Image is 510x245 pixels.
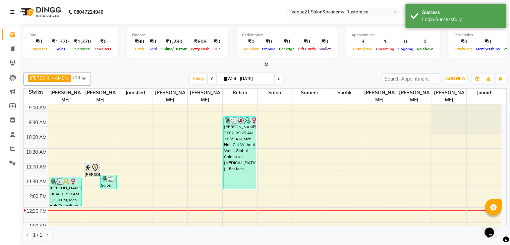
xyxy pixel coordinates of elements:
span: ADD NEW [446,76,466,81]
div: 12:00 PM [25,193,48,200]
span: Upcoming [374,47,396,51]
div: ₹0 [474,38,502,46]
button: ADD NEW [444,74,467,84]
span: Due [212,47,222,51]
span: shafik [327,89,362,97]
div: ₹0 [260,38,277,46]
div: ₹0 [242,38,260,46]
span: [PERSON_NAME] [30,75,66,81]
span: [PERSON_NAME] [432,89,466,104]
div: 10:30 AM [25,149,48,156]
div: Success [422,9,501,16]
div: 0 [415,38,435,46]
span: [PERSON_NAME] [83,89,118,104]
img: logo [17,3,63,21]
div: ₹0 [277,38,296,46]
div: Finance [132,32,223,38]
b: 08047224946 [74,3,103,21]
input: 2025-09-03 [238,74,271,84]
span: Wed [222,76,238,81]
div: ₹0 [318,38,332,46]
span: Memberships [474,47,502,51]
div: ₹1,370 [49,38,71,46]
span: +13 [72,75,85,80]
span: Today [190,73,207,84]
span: [PERSON_NAME] [362,89,397,104]
div: 3 [351,38,374,46]
span: Online/Custom [159,47,189,51]
span: No show [415,47,435,51]
div: 0 [396,38,415,46]
span: Products [94,47,113,51]
div: Total [29,32,113,38]
span: Services [73,47,92,51]
div: Login Successfully. [422,16,501,23]
div: 1:00 PM [28,223,48,230]
div: ₹0 [211,38,223,46]
div: 1 [374,38,396,46]
div: 9:30 AM [27,119,48,126]
div: [PERSON_NAME], TK02, 09:25 AM-11:55 AM, Men - Hair Cut Without Wash,Global Colour(No [MEDICAL_DAT... [224,117,256,189]
div: Stylist [24,89,48,96]
span: junaid [467,89,502,97]
span: [PERSON_NAME] [188,89,222,104]
div: 9:00 AM [27,104,48,111]
span: Voucher [242,47,260,51]
span: Packages [454,47,474,51]
div: ₹90 [132,38,147,46]
span: Cash [133,47,146,51]
div: ₹0 [454,38,474,46]
div: [PERSON_NAME], TK01, 11:00 AM-11:30 AM, Flavoured Waxing - Full Arms [84,163,100,177]
div: 11:30 AM [25,178,48,185]
span: rehan [223,89,257,97]
span: sameer [292,89,327,97]
a: x [66,75,69,81]
div: ₹608 [189,38,211,46]
span: [PERSON_NAME] [153,89,187,104]
span: 1 / 1 [33,232,42,239]
iframe: chat widget [482,218,503,238]
input: Search Appointment [382,73,440,84]
div: Salon, TK03, 11:25 AM-11:55 AM, Threading - Eyebrows,Threading - Upper Lip [101,175,116,189]
div: Redemption [242,32,332,38]
div: ₹1,280 [159,38,189,46]
span: Gift Cards [296,47,318,51]
div: ₹0 [29,38,49,46]
div: [PERSON_NAME], TK04, 11:30 AM-12:30 PM, Men - Hair Cut Without Wash,[PERSON_NAME] - Crafting [49,178,81,206]
span: Wallet [318,47,332,51]
span: Ongoing [396,47,415,51]
div: 12:30 PM [25,208,48,215]
div: ₹0 [296,38,318,46]
div: ₹0 [94,38,113,46]
div: 10:00 AM [25,134,48,141]
span: Expenses [29,47,49,51]
div: ₹0 [147,38,159,46]
div: 11:00 AM [25,163,48,170]
div: Appointment [351,32,435,38]
span: [PERSON_NAME] [397,89,432,104]
span: Petty cash [189,47,211,51]
span: Sales [54,47,67,51]
span: Prepaid [260,47,277,51]
span: Card [147,47,159,51]
div: ₹1,370 [71,38,94,46]
span: Package [277,47,296,51]
span: salon [258,89,292,97]
span: [PERSON_NAME] [48,89,83,104]
span: Completed [351,47,374,51]
span: Jamshed [118,89,153,97]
